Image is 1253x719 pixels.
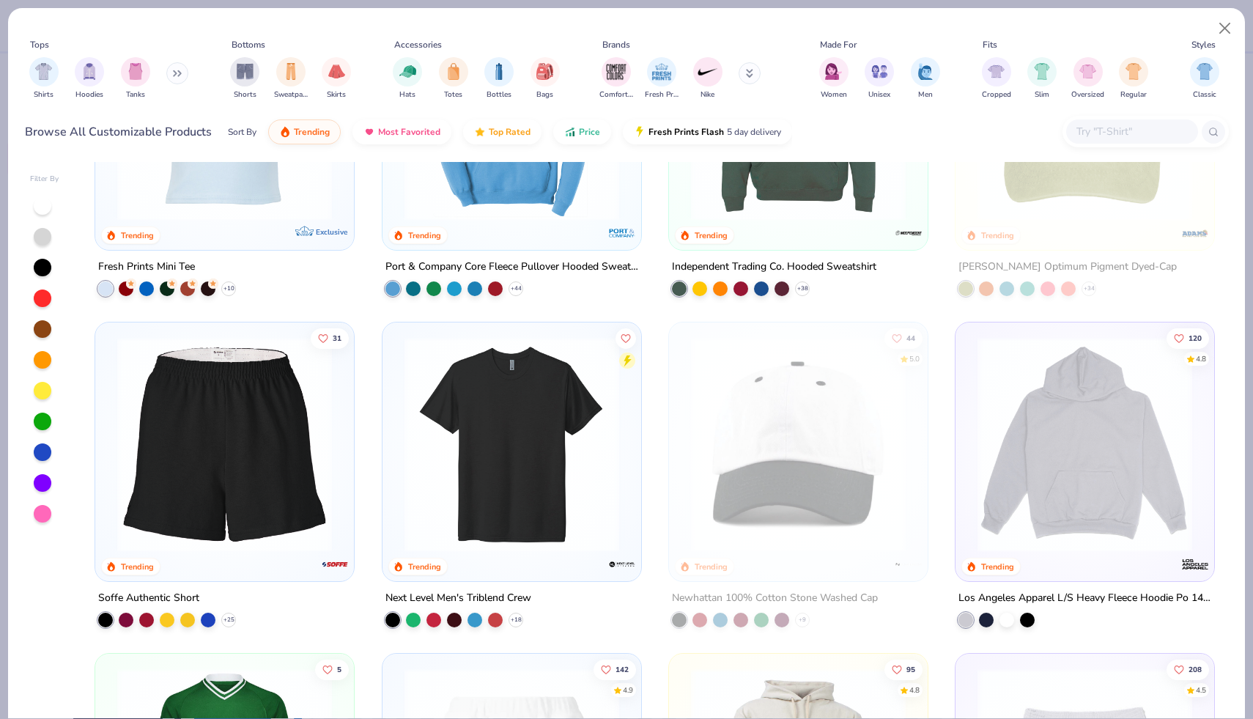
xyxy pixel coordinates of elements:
[510,284,521,293] span: + 44
[110,337,339,552] img: f2aea35a-bd5e-487e-a8a1-25153f44d02a
[894,218,923,248] img: Independent Trading Co. logo
[1084,284,1095,293] span: + 34
[1035,89,1049,100] span: Slim
[599,57,633,100] button: filter button
[322,57,351,100] button: filter button
[110,5,339,220] img: dcfe7741-dfbe-4acc-ad9a-3b0f92b71621
[30,38,49,51] div: Tops
[1167,328,1209,348] button: Like
[865,57,894,100] button: filter button
[622,685,632,696] div: 4.9
[645,89,679,100] span: Fresh Prints
[223,284,234,293] span: + 10
[489,126,531,138] span: Top Rated
[819,57,849,100] button: filter button
[29,57,59,100] div: filter for Shirts
[337,665,341,673] span: 5
[397,5,626,220] img: 1593a31c-dba5-4ff5-97bf-ef7c6ca295f9
[605,61,627,83] img: Comfort Colors Image
[75,57,104,100] button: filter button
[536,63,552,80] img: Bags Image
[232,38,265,51] div: Bottoms
[98,258,195,276] div: Fresh Prints Mini Tee
[127,63,144,80] img: Tanks Image
[487,89,511,100] span: Bottles
[1180,218,1210,248] img: Adams logo
[484,57,514,100] div: filter for Bottles
[884,328,923,348] button: Like
[894,550,923,579] img: Newhattan logo
[868,89,890,100] span: Unisex
[322,57,351,100] div: filter for Skirts
[446,63,462,80] img: Totes Image
[274,89,308,100] span: Sweatpants
[911,57,940,100] div: filter for Men
[228,125,256,139] div: Sort By
[75,57,104,100] div: filter for Hoodies
[25,123,212,141] div: Browse All Customizable Products
[909,353,920,364] div: 5.0
[602,38,630,51] div: Brands
[821,89,847,100] span: Women
[333,334,341,342] span: 31
[958,589,1211,608] div: Los Angeles Apparel L/S Heavy Fleece Hoodie Po 14 Oz
[1167,659,1209,679] button: Like
[1190,57,1219,100] button: filter button
[648,126,724,138] span: Fresh Prints Flash
[294,126,330,138] span: Trending
[1075,123,1188,140] input: Try "T-Shirt"
[393,57,422,100] button: filter button
[906,334,915,342] span: 44
[121,57,150,100] button: filter button
[982,89,1011,100] span: Cropped
[279,126,291,138] img: trending.gif
[315,659,349,679] button: Like
[393,57,422,100] div: filter for Hats
[317,227,348,237] span: Exclusive
[1126,63,1142,80] img: Regular Image
[223,616,234,624] span: + 25
[274,57,308,100] button: filter button
[531,57,560,100] button: filter button
[352,119,451,144] button: Most Favorited
[1079,63,1096,80] img: Oversized Image
[121,57,150,100] div: filter for Tanks
[615,328,635,348] button: Like
[378,126,440,138] span: Most Favorited
[623,119,792,144] button: Fresh Prints Flash5 day delivery
[75,89,103,100] span: Hoodies
[385,258,638,276] div: Port & Company Core Fleece Pullover Hooded Sweatshirt
[35,63,52,80] img: Shirts Image
[1196,685,1206,696] div: 4.5
[394,38,442,51] div: Accessories
[918,89,933,100] span: Men
[491,63,507,80] img: Bottles Image
[553,119,611,144] button: Price
[917,63,934,80] img: Men Image
[1180,550,1210,579] img: Los Angeles Apparel logo
[983,38,997,51] div: Fits
[439,57,468,100] div: filter for Totes
[30,174,59,185] div: Filter By
[126,89,145,100] span: Tanks
[819,57,849,100] div: filter for Women
[237,63,254,80] img: Shorts Image
[865,57,894,100] div: filter for Unisex
[651,61,673,83] img: Fresh Prints Image
[634,126,646,138] img: flash.gif
[230,57,259,100] div: filter for Shorts
[913,337,1142,552] img: c9fea274-f619-4c4e-8933-45f8a9322603
[1191,38,1216,51] div: Styles
[474,126,486,138] img: TopRated.gif
[444,89,462,100] span: Totes
[884,659,923,679] button: Like
[311,328,349,348] button: Like
[615,665,628,673] span: 142
[799,616,806,624] span: + 9
[607,218,637,248] img: Port & Company logo
[909,685,920,696] div: 4.8
[399,89,415,100] span: Hats
[1197,63,1213,80] img: Classic Image
[871,63,888,80] img: Unisex Image
[626,337,856,552] img: 8aed335b-1f9e-4260-bf02-4325b06134b5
